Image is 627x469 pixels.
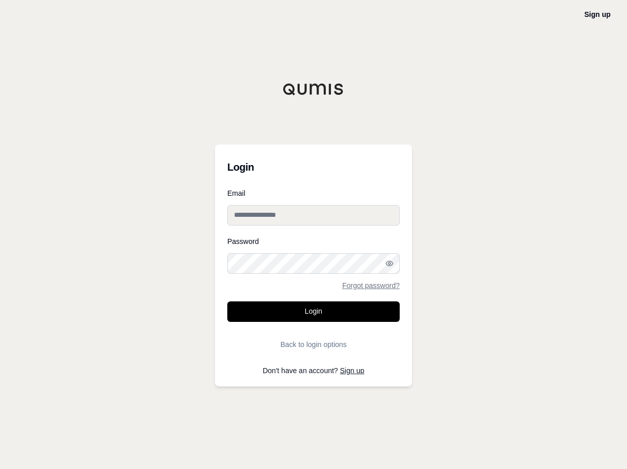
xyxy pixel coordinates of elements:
[227,301,400,322] button: Login
[584,10,611,18] a: Sign up
[342,282,400,289] a: Forgot password?
[283,83,344,95] img: Qumis
[227,334,400,355] button: Back to login options
[227,238,400,245] label: Password
[227,367,400,374] p: Don't have an account?
[227,157,400,177] h3: Login
[340,366,364,375] a: Sign up
[227,190,400,197] label: Email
